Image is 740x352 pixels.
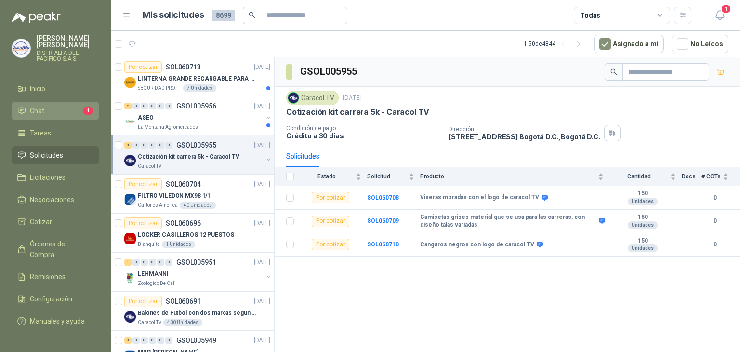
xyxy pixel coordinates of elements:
[609,173,668,180] span: Cantidad
[138,162,161,170] p: Caracol TV
[141,337,148,344] div: 0
[367,167,420,186] th: Solicitud
[12,124,99,142] a: Tareas
[12,190,99,209] a: Negociaciones
[165,103,172,109] div: 0
[312,239,349,250] div: Por cotizar
[12,102,99,120] a: Chat1
[149,259,156,266] div: 0
[420,194,539,202] b: Viseras moradas con el logo de caracol TV
[30,83,45,94] span: Inicio
[288,93,299,103] img: Company Logo
[286,151,319,162] div: Solicitudes
[449,133,600,141] p: [STREET_ADDRESS] Bogotá D.C. , Bogotá D.C.
[138,123,198,131] p: La Montaña Agromercados
[149,337,156,344] div: 0
[165,142,172,149] div: 0
[124,217,162,229] div: Por cotizar
[12,80,99,98] a: Inicio
[124,272,136,284] img: Company Logo
[12,168,99,187] a: Licitaciones
[30,194,74,205] span: Negociaciones
[162,241,195,248] div: 1 Unidades
[367,194,399,201] a: SOL060708
[249,12,255,18] span: search
[12,268,99,286] a: Remisiones
[30,106,44,116] span: Chat
[30,316,85,326] span: Manuales y ayuda
[37,50,99,62] p: DISTRIALFA DEL PACIFICO S.A.S.
[212,10,235,21] span: 8699
[138,152,239,162] p: Cotización kit carrera 5k - Caracol TV
[449,126,600,133] p: Dirección
[367,217,399,224] a: SOL060709
[132,337,140,344] div: 0
[30,172,66,183] span: Licitaciones
[83,107,93,115] span: 1
[138,191,211,201] p: FILTRO VILEDON MX98 1/1
[124,61,162,73] div: Por cotizar
[143,8,204,22] h1: Mis solicitudes
[124,259,132,266] div: 1
[124,139,272,170] a: 3 0 0 0 0 0 GSOL005955[DATE] Company LogoCotización kit carrera 5k - Caracol TVCaracol TV
[132,142,140,149] div: 0
[111,214,274,253] a: Por cotizarSOL060696[DATE] Company LogoLOCKER CASILLEROS 12 PUESTOSBlanquita1 Unidades
[124,194,136,205] img: Company Logo
[12,290,99,308] a: Configuración
[138,84,181,92] p: SEGURIDAD PROVISER LTDA
[157,259,164,266] div: 0
[254,63,270,72] p: [DATE]
[141,259,148,266] div: 0
[286,125,441,132] p: Condición de pago
[12,39,30,57] img: Company Logo
[157,103,164,109] div: 0
[132,103,140,109] div: 0
[124,178,162,190] div: Por cotizar
[149,142,156,149] div: 0
[672,35,728,53] button: No Leídos
[609,237,676,245] b: 150
[176,337,216,344] p: GSOL005949
[30,150,63,161] span: Solicitudes
[524,36,586,52] div: 1 - 50 de 4844
[166,298,201,305] p: SOL060691
[609,167,682,186] th: Cantidad
[610,68,617,75] span: search
[12,12,61,23] img: Logo peakr
[111,57,274,96] a: Por cotizarSOL060713[DATE] Company LogoLINTERNA GRANDE RECARGABLE PARA ESPACIOS ABIERTOS 100-150M...
[165,337,172,344] div: 0
[701,173,721,180] span: # COTs
[163,319,202,326] div: 400 Unidades
[176,259,216,266] p: GSOL005951
[166,64,201,70] p: SOL060713
[30,217,52,227] span: Cotizar
[300,173,354,180] span: Estado
[124,311,136,323] img: Company Logo
[132,259,140,266] div: 0
[312,192,349,203] div: Por cotizar
[183,84,216,92] div: 7 Unidades
[420,167,609,186] th: Producto
[176,103,216,109] p: GSOL005956
[628,198,658,205] div: Unidades
[711,7,728,24] button: 1
[420,241,534,249] b: Canguros negros con logo de caracol TV
[286,107,429,117] p: Cotización kit carrera 5k - Caracol TV
[254,102,270,111] p: [DATE]
[254,336,270,345] p: [DATE]
[367,241,399,248] a: SOL060710
[12,146,99,164] a: Solicitudes
[176,142,216,149] p: GSOL005955
[30,294,72,304] span: Configuración
[682,167,701,186] th: Docs
[149,103,156,109] div: 0
[138,113,154,122] p: ASEO
[138,230,234,240] p: LOCKER CASILLEROS 12 PUESTOS
[165,259,172,266] div: 0
[420,214,596,229] b: Camisetas grises material que se usa para las carreras, con diseño talas variadas
[701,217,728,226] b: 0
[312,216,349,227] div: Por cotizar
[138,280,176,287] p: Zoologico De Cali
